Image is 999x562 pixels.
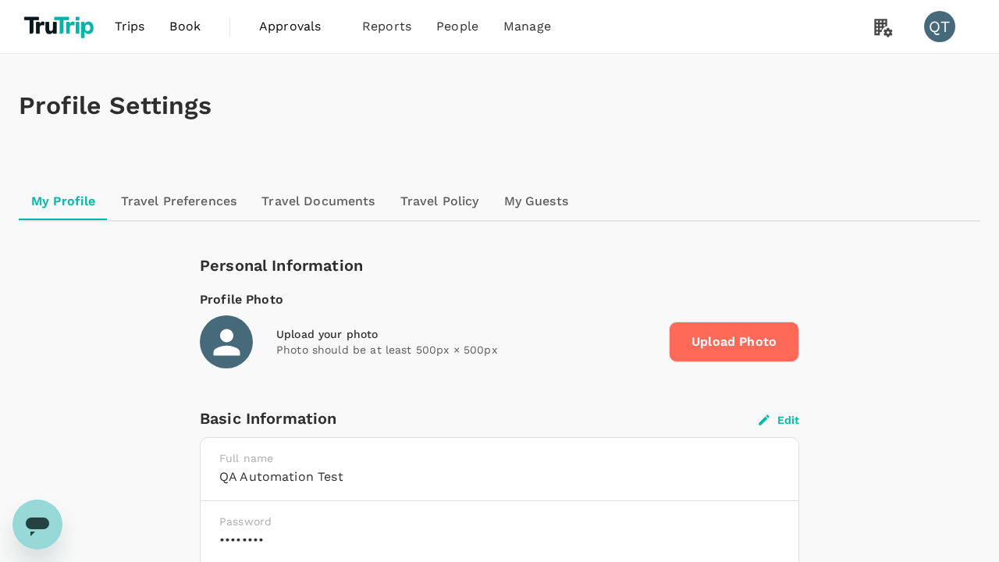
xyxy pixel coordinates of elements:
[492,183,581,220] a: My Guests
[259,17,337,36] span: Approvals
[19,9,102,44] img: TruTrip logo
[219,466,780,488] h6: QA Automation Test
[759,413,799,427] button: Edit
[169,17,201,36] span: Book
[436,17,478,36] span: People
[200,253,799,278] div: Personal Information
[115,17,145,36] span: Trips
[276,326,656,342] div: Upload your photo
[200,290,799,309] div: Profile Photo
[276,342,656,357] p: Photo should be at least 500px × 500px
[924,11,955,42] div: QT
[200,406,759,431] div: Basic Information
[12,500,62,550] iframe: Button to launch messaging window
[503,17,551,36] span: Manage
[19,91,980,120] h1: Profile Settings
[108,183,250,220] a: Travel Preferences
[219,529,780,551] h6: ••••••••
[669,322,799,362] span: Upload Photo
[249,183,387,220] a: Travel Documents
[362,17,411,36] span: Reports
[219,514,780,529] p: Password
[388,183,492,220] a: Travel Policy
[19,183,108,220] a: My Profile
[219,450,780,466] p: Full name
